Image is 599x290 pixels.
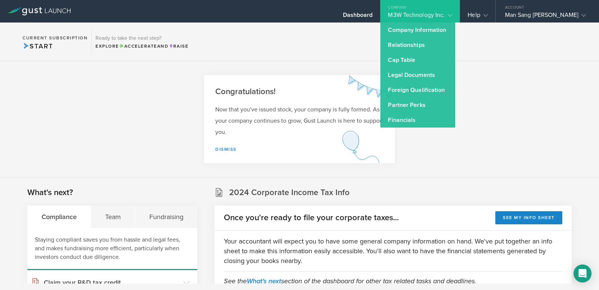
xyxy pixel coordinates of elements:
[388,11,452,23] div: M3W Technology Inc.
[215,86,384,97] h2: Congratulations!
[505,11,586,23] div: Man Sang [PERSON_NAME]
[22,42,53,50] span: Start
[27,228,197,270] div: Staying compliant saves you from hassle and legal fees, and makes fundraising more efficient, par...
[91,206,135,228] div: Team
[495,211,562,224] button: See my info sheet
[119,44,169,49] span: and
[468,11,487,23] div: Help
[215,147,237,152] a: Dismiss
[168,44,188,49] span: Raise
[22,36,88,40] h2: Current Subscription
[224,277,476,285] em: See the section of the dashboard for other tax related tasks and deadlines.
[119,44,157,49] span: Accelerate
[224,212,399,223] h2: Once you're ready to file your corporate taxes...
[95,36,188,41] h3: Ready to take the next step?
[224,236,562,266] p: Your accountant will expect you to have some general company information on hand. We've put toget...
[44,278,179,287] h3: Claim your R&D tax credit
[95,43,188,50] div: Explore
[343,11,373,23] div: Dashboard
[229,187,350,198] h2: 2024 Corporate Income Tax Info
[91,30,192,53] div: Ready to take the next step?ExploreAccelerateandRaise
[27,206,91,228] div: Compliance
[215,104,384,138] p: Now that you've issued stock, your company is fully formed. As your company continues to grow, Gu...
[27,187,73,198] h2: What's next?
[574,264,592,282] div: Open Intercom Messenger
[247,277,281,285] a: What's next
[135,206,197,228] div: Fundraising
